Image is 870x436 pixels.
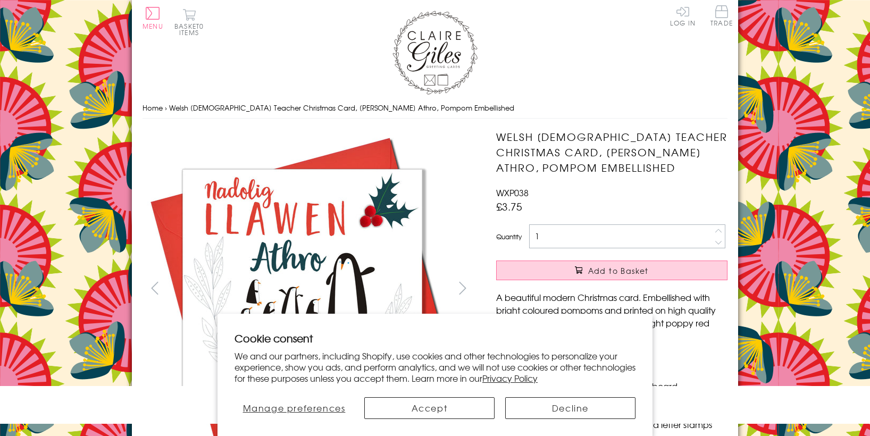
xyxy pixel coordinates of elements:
p: We and our partners, including Shopify, use cookies and other technologies to personalize your ex... [235,350,635,383]
a: Privacy Policy [482,372,538,384]
button: Basket0 items [174,9,204,36]
button: Decline [505,397,635,419]
button: Accept [364,397,495,419]
a: Trade [710,5,733,28]
h2: Cookie consent [235,331,635,346]
label: Quantity [496,232,522,241]
img: Claire Giles Greetings Cards [392,11,478,95]
button: prev [143,276,166,300]
a: Log In [670,5,696,26]
p: A beautiful modern Christmas card. Embellished with bright coloured pompoms and printed on high q... [496,291,727,342]
span: WXP038 [496,186,529,199]
button: Add to Basket [496,261,727,280]
nav: breadcrumbs [143,97,727,119]
span: 0 items [179,21,204,37]
span: Welsh [DEMOGRAPHIC_DATA] Teacher Christmas Card, [PERSON_NAME] Athro, Pompom Embellished [169,103,514,113]
span: Menu [143,21,163,31]
h1: Welsh [DEMOGRAPHIC_DATA] Teacher Christmas Card, [PERSON_NAME] Athro, Pompom Embellished [496,129,727,175]
span: Manage preferences [243,401,346,414]
span: Add to Basket [588,265,649,276]
a: Home [143,103,163,113]
span: £3.75 [496,199,522,214]
button: Manage preferences [235,397,354,419]
span: Trade [710,5,733,26]
button: Menu [143,7,163,29]
span: › [165,103,167,113]
button: next [451,276,475,300]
